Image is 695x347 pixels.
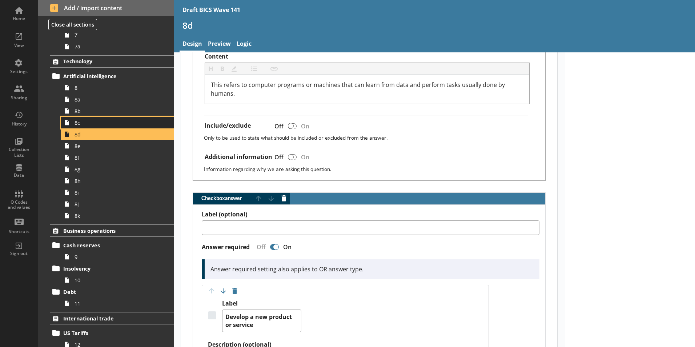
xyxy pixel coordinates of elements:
span: Insolvency [63,265,152,272]
span: US Tariffs [63,330,152,336]
span: 10 [75,277,155,284]
a: 11 [61,298,174,309]
a: International trade [50,312,174,324]
li: Insolvency10 [53,263,174,286]
a: 9 [61,251,174,263]
label: Label (optional) [202,211,539,218]
a: 8h [61,175,174,187]
p: Information regarding why we are asking this question. [204,165,540,172]
span: 8k [75,212,155,219]
button: Move option down [217,285,229,297]
a: 8i [61,187,174,198]
a: 7 [61,29,174,41]
div: Settings [6,69,32,75]
div: View [6,43,32,48]
span: 8e [75,143,155,149]
div: Q Codes and values [6,200,32,210]
a: Business operations [50,224,174,237]
span: 8a [75,96,155,103]
div: Content [211,80,524,98]
span: 7a [75,43,155,50]
a: 7a [61,41,174,52]
div: Off [269,120,286,132]
span: Debt [63,288,152,295]
a: 8 [61,82,174,93]
li: Cash reserves9 [53,239,174,263]
a: Preview [205,37,234,52]
span: 8h [75,178,155,184]
a: 8j [61,198,174,210]
label: Additional information [205,153,272,161]
div: On [298,151,315,164]
a: US Tariffs [50,327,174,339]
span: 8 [75,84,155,91]
label: Content [205,53,530,60]
li: Business operationsCash reserves9Insolvency10Debt11 [38,224,174,309]
li: Debt11 [53,286,174,309]
label: Include/exclude [205,122,251,129]
span: Cash reserves [63,242,152,249]
div: Off [251,243,269,251]
a: 8d [61,128,174,140]
span: 9 [75,254,155,260]
a: 8c [61,117,174,128]
span: Add / import content [50,4,162,12]
li: TechnologyArtificial intelligence88a8b8c8d8e8f8g8h8i8j8k [38,55,174,222]
div: Home [6,16,32,21]
span: This refers to computer programs or machines that can learn from data and perform tasks usually d... [211,81,506,97]
li: Artificial intelligence88a8b8c8d8e8f8g8h8i8j8k [53,70,174,222]
span: 8c [75,119,155,126]
a: Cash reserves [50,239,174,251]
a: 8a [61,93,174,105]
a: 8g [61,163,174,175]
span: 8f [75,154,155,161]
div: History [6,121,32,127]
div: Sharing [6,95,32,101]
span: 8b [75,108,155,115]
a: 8e [61,140,174,152]
div: On [280,243,297,251]
p: Answer required setting also applies to OR answer type. [210,265,534,273]
div: Off [269,151,286,164]
span: 8j [75,201,155,208]
a: 8b [61,105,174,117]
a: Artificial intelligence [50,70,174,82]
a: Technology [50,55,174,68]
a: 8f [61,152,174,163]
div: Shortcuts [6,229,32,235]
a: Debt [50,286,174,298]
button: Delete answer [278,193,290,204]
h1: 8d [182,20,686,31]
a: Design [180,37,205,52]
textarea: Develop a new product or service [222,310,301,332]
p: Only to be used to state what should be included or excluded from the answer. [204,134,540,141]
span: Business operations [63,227,152,234]
span: International trade [63,315,152,322]
button: Delete option [229,285,241,297]
div: On [298,120,315,132]
span: Artificial intelligence [63,73,152,80]
span: 8i [75,189,155,196]
span: 8d [75,131,155,138]
div: Draft BICS Wave 141 [182,6,240,14]
span: 7 [75,31,155,38]
span: 8g [75,166,155,173]
a: 10 [61,274,174,286]
span: Technology [63,58,152,65]
a: Insolvency [50,263,174,274]
div: Data [6,172,32,178]
label: Answer required [202,243,250,251]
a: Logic [234,37,254,52]
div: Collection Lists [6,147,32,158]
div: Sign out [6,251,32,256]
a: 8k [61,210,174,222]
label: Label [222,300,301,307]
button: Close all sections [48,19,97,30]
span: Checkbox answer [193,196,253,201]
span: 11 [75,300,155,307]
li: Weather impact77a [53,17,174,52]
